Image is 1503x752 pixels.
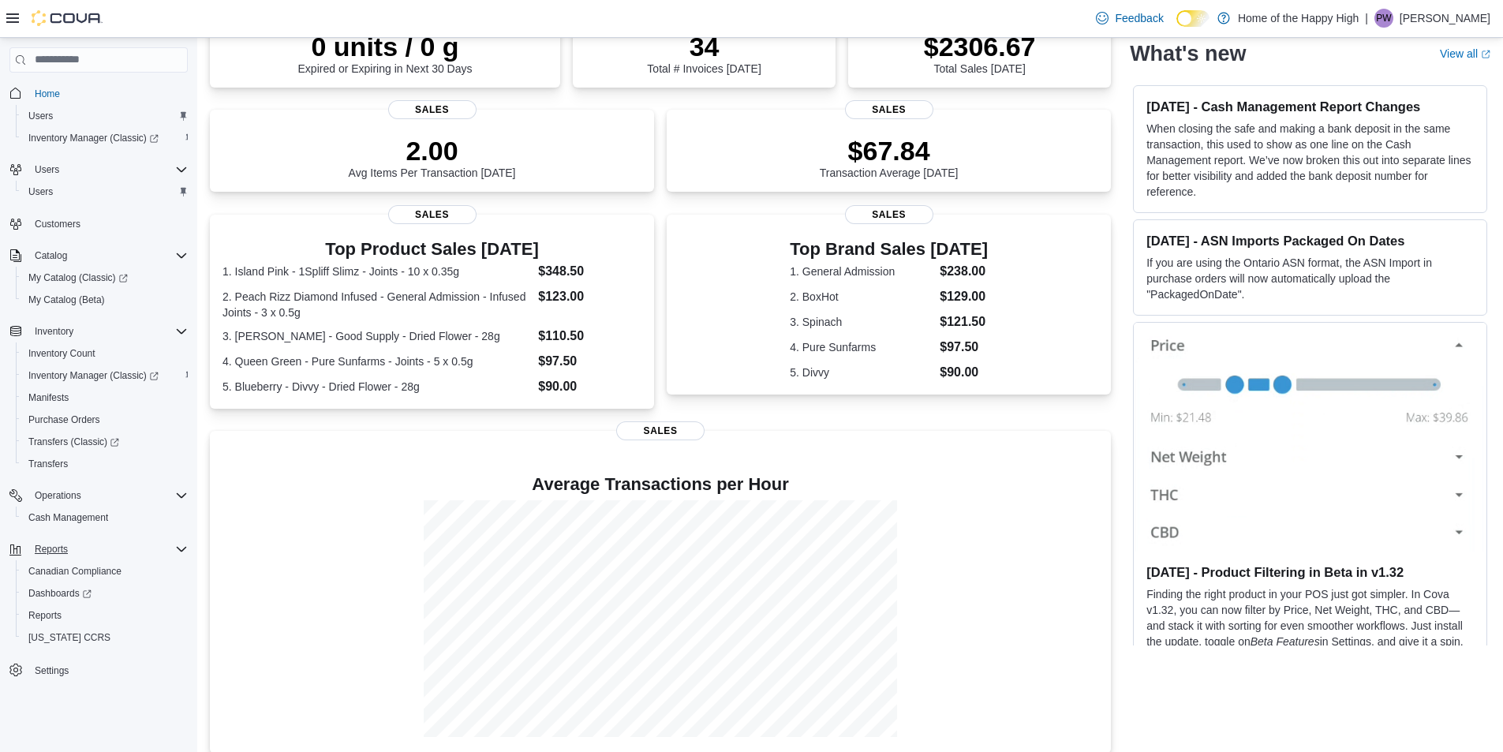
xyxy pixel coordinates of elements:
span: My Catalog (Classic) [22,268,188,287]
span: [US_STATE] CCRS [28,631,110,644]
span: Cash Management [28,511,108,524]
span: Home [35,88,60,100]
a: Dashboards [22,584,98,603]
button: Catalog [28,246,73,265]
dt: 1. General Admission [790,264,933,279]
p: 0 units / 0 g [298,31,473,62]
a: [US_STATE] CCRS [22,628,117,647]
button: Manifests [16,387,194,409]
button: Purchase Orders [16,409,194,431]
a: Settings [28,661,75,680]
dd: $97.50 [940,338,988,357]
span: Purchase Orders [22,410,188,429]
dd: $123.00 [538,287,641,306]
span: Catalog [35,249,67,262]
dd: $110.50 [538,327,641,346]
dt: 5. Blueberry - Divvy - Dried Flower - 28g [222,379,532,395]
p: When closing the safe and making a bank deposit in the same transaction, this used to show as one... [1146,121,1474,200]
span: Feedback [1115,10,1163,26]
span: Users [28,160,188,179]
span: Reports [28,540,188,559]
span: Sales [845,100,933,119]
a: Manifests [22,388,75,407]
span: Inventory Manager (Classic) [28,132,159,144]
span: Users [28,185,53,198]
button: Reports [3,538,194,560]
button: Users [28,160,65,179]
span: My Catalog (Beta) [22,290,188,309]
dd: $238.00 [940,262,988,281]
dt: 4. Queen Green - Pure Sunfarms - Joints - 5 x 0.5g [222,354,532,369]
span: Settings [35,664,69,677]
p: [PERSON_NAME] [1400,9,1490,28]
dd: $90.00 [940,363,988,382]
a: Users [22,107,59,125]
span: Reports [28,609,62,622]
span: Transfers [28,458,68,470]
a: Users [22,182,59,201]
button: My Catalog (Beta) [16,289,194,311]
span: Reports [35,543,68,556]
div: Total Sales [DATE] [924,31,1036,75]
span: Cash Management [22,508,188,527]
span: Manifests [28,391,69,404]
button: Users [3,159,194,181]
span: Users [22,107,188,125]
dt: 3. Spinach [790,314,933,330]
span: Users [35,163,59,176]
button: Users [16,105,194,127]
span: Users [28,110,53,122]
h2: What's new [1130,41,1246,66]
span: Inventory Count [22,344,188,363]
span: Inventory [28,322,188,341]
a: Inventory Count [22,344,102,363]
a: Transfers (Classic) [22,432,125,451]
dt: 5. Divvy [790,365,933,380]
span: Purchase Orders [28,413,100,426]
dt: 2. Peach Rizz Diamond Infused - General Admission - Infused Joints - 3 x 0.5g [222,289,532,320]
div: Transaction Average [DATE] [820,135,959,179]
em: Beta Features [1251,635,1320,648]
nav: Complex example [9,76,188,723]
dt: 2. BoxHot [790,289,933,305]
button: Cash Management [16,507,194,529]
p: $2306.67 [924,31,1036,62]
dd: $97.50 [538,352,641,371]
a: Home [28,84,66,103]
a: Inventory Manager (Classic) [22,366,165,385]
button: Operations [3,484,194,507]
button: Transfers [16,453,194,475]
button: Inventory Count [16,342,194,365]
button: Catalog [3,245,194,267]
span: PW [1376,9,1391,28]
span: Washington CCRS [22,628,188,647]
span: Catalog [28,246,188,265]
p: 34 [647,31,761,62]
span: Inventory [35,325,73,338]
span: Inventory Count [28,347,95,360]
span: Dark Mode [1176,27,1177,28]
span: Sales [388,205,477,224]
span: Canadian Compliance [22,562,188,581]
span: Operations [35,489,81,502]
span: My Catalog (Classic) [28,271,128,284]
span: Canadian Compliance [28,565,122,578]
h3: [DATE] - Cash Management Report Changes [1146,99,1474,114]
div: Paige Wachter [1374,9,1393,28]
button: Users [16,181,194,203]
span: Users [22,182,188,201]
dd: $90.00 [538,377,641,396]
dd: $129.00 [940,287,988,306]
span: Transfers [22,455,188,473]
a: My Catalog (Beta) [22,290,111,309]
a: Inventory Manager (Classic) [16,365,194,387]
button: Inventory [3,320,194,342]
a: Inventory Manager (Classic) [16,127,194,149]
button: Inventory [28,322,80,341]
span: Transfers (Classic) [28,436,119,448]
a: Inventory Manager (Classic) [22,129,165,148]
p: Finding the right product in your POS just got simpler. In Cova v1.32, you can now filter by Pric... [1146,586,1474,665]
a: My Catalog (Classic) [22,268,134,287]
a: Customers [28,215,87,234]
button: Home [3,82,194,105]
